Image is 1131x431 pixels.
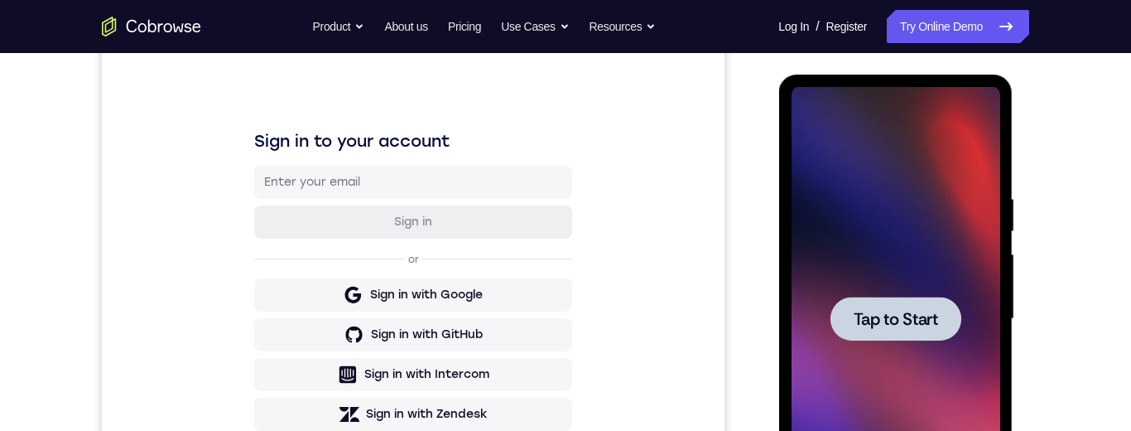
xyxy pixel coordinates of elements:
h1: Sign in to your account [152,114,470,137]
button: Tap to Start [51,222,182,266]
a: Try Online Demo [887,10,1029,43]
button: Sign in with Google [152,263,470,296]
button: Product [313,10,365,43]
a: Go to the home page [102,17,201,36]
button: Sign in [152,190,470,223]
div: Sign in with GitHub [269,311,381,327]
a: About us [384,10,427,43]
button: Sign in with Intercom [152,342,470,375]
a: Log In [778,10,809,43]
button: Sign in with Zendesk [152,382,470,415]
a: Register [826,10,867,43]
button: Sign in with GitHub [152,303,470,336]
span: / [816,17,819,36]
a: Pricing [448,10,481,43]
span: Tap to Start [75,236,159,253]
p: or [303,237,320,250]
input: Enter your email [162,158,460,175]
div: Sign in with Zendesk [264,390,386,407]
div: Sign in with Google [268,271,381,288]
button: Resources [590,10,657,43]
button: Use Cases [501,10,569,43]
div: Sign in with Intercom [262,351,387,367]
